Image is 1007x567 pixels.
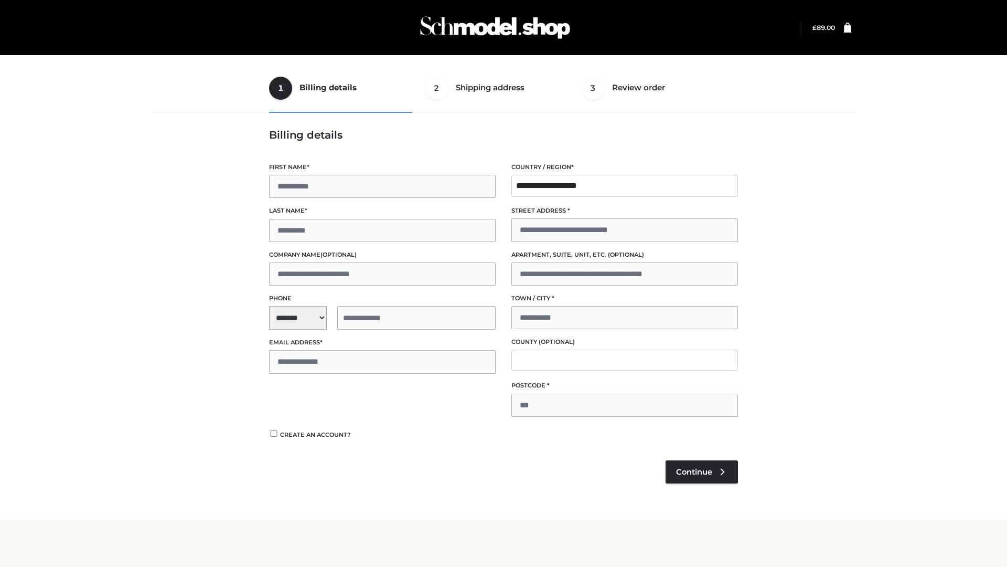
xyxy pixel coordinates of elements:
[608,251,644,258] span: (optional)
[511,337,738,347] label: County
[511,250,738,260] label: Apartment, suite, unit, etc.
[416,7,574,48] img: Schmodel Admin 964
[320,251,357,258] span: (optional)
[269,162,496,172] label: First name
[511,206,738,216] label: Street address
[666,460,738,484] a: Continue
[269,338,496,348] label: Email address
[676,467,712,477] span: Continue
[812,24,835,31] a: £89.00
[269,430,278,437] input: Create an account?
[280,431,351,438] span: Create an account?
[539,338,575,345] span: (optional)
[269,129,738,141] h3: Billing details
[269,206,496,216] label: Last name
[812,24,817,31] span: £
[269,293,496,303] label: Phone
[812,24,835,31] bdi: 89.00
[511,381,738,391] label: Postcode
[511,293,738,303] label: Town / City
[511,162,738,172] label: Country / Region
[269,250,496,260] label: Company name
